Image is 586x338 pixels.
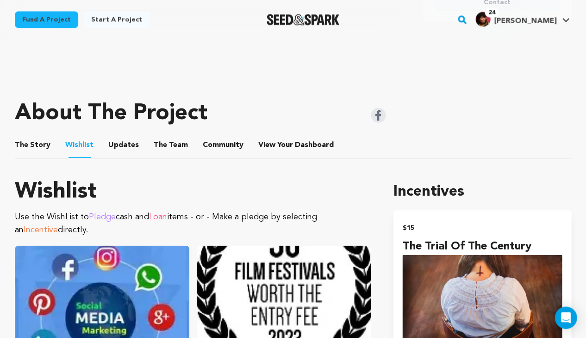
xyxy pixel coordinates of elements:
[258,139,336,150] span: Your
[89,212,116,221] span: Pledge
[474,10,571,26] a: Rocco G.'s Profile
[154,139,188,150] span: Team
[15,139,28,150] span: The
[15,102,207,124] h1: About The Project
[258,139,336,150] a: ViewYourDashboard
[475,12,490,26] img: 9732bf93d350c959.jpg
[203,139,243,150] span: Community
[494,17,556,25] span: [PERSON_NAME]
[555,306,577,329] div: Open Intercom Messenger
[402,238,562,255] h4: The Trial of the Century
[393,180,571,203] h1: Incentives
[149,212,167,221] span: Loan
[295,139,334,150] span: Dashboard
[65,139,94,150] span: Wishlist
[402,221,562,234] h2: $15
[267,14,339,25] a: Seed&Spark Homepage
[371,108,386,122] img: Seed&Spark Facebook Icon
[154,139,167,150] span: The
[15,11,78,28] a: Fund a project
[15,180,371,203] h1: Wishlist
[485,8,499,17] span: 24
[474,10,571,29] span: Rocco G.'s Profile
[267,14,339,25] img: Seed&Spark Logo Dark Mode
[108,139,139,150] span: Updates
[475,12,556,26] div: Rocco G.'s Profile
[84,11,150,28] a: Start a project
[15,139,50,150] span: Story
[24,225,58,234] span: Incentive
[15,210,371,236] p: Use the WishList to cash and items - or - Make a pledge by selecting an directly.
